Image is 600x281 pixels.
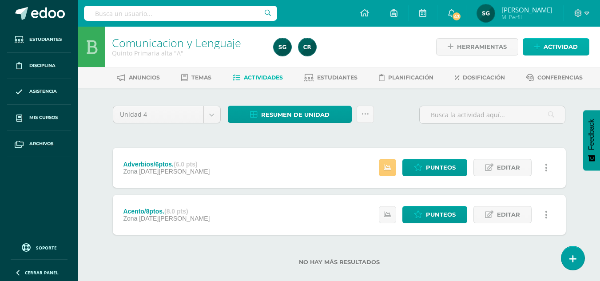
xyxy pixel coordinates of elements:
[36,245,57,251] span: Soporte
[304,71,358,85] a: Estudiantes
[7,27,71,53] a: Estudiantes
[497,159,520,176] span: Editar
[29,114,58,121] span: Mis cursos
[402,159,467,176] a: Punteos
[463,74,505,81] span: Dosificación
[113,106,220,123] a: Unidad 4
[123,161,210,168] div: Adverbios/6ptos.
[379,71,433,85] a: Planificación
[123,168,137,175] span: Zona
[191,74,211,81] span: Temas
[497,206,520,223] span: Editar
[123,208,210,215] div: Acento/8ptos.
[7,105,71,131] a: Mis cursos
[501,5,552,14] span: [PERSON_NAME]
[29,88,57,95] span: Asistencia
[7,79,71,105] a: Asistencia
[112,49,263,57] div: Quinto Primaria alta 'A'
[7,53,71,79] a: Disciplina
[537,74,583,81] span: Conferencias
[452,12,461,21] span: 43
[181,71,211,85] a: Temas
[29,36,62,43] span: Estudiantes
[84,6,277,21] input: Busca un usuario...
[457,39,507,55] span: Herramientas
[113,259,566,265] label: No hay más resultados
[426,159,456,176] span: Punteos
[233,71,283,85] a: Actividades
[544,39,578,55] span: Actividad
[112,36,263,49] h1: Comunicacion y Lenguaje
[112,35,241,50] a: Comunicacion y Lenguaje
[25,269,59,276] span: Cerrar panel
[298,38,316,56] img: 19436fc6d9716341a8510cf58c6830a2.png
[436,38,518,55] a: Herramientas
[588,119,596,150] span: Feedback
[244,74,283,81] span: Actividades
[174,161,198,168] strong: (6.0 pts)
[228,106,352,123] a: Resumen de unidad
[29,62,56,69] span: Disciplina
[583,110,600,170] button: Feedback - Mostrar encuesta
[164,208,188,215] strong: (8.0 pts)
[139,168,210,175] span: [DATE][PERSON_NAME]
[261,107,330,123] span: Resumen de unidad
[29,140,53,147] span: Archivos
[420,106,565,123] input: Busca la actividad aquí...
[455,71,505,85] a: Dosificación
[7,131,71,157] a: Archivos
[477,4,495,22] img: 41262f1f50d029ad015f7fe7286c9cb7.png
[11,241,68,253] a: Soporte
[129,74,160,81] span: Anuncios
[523,38,589,55] a: Actividad
[274,38,291,56] img: 41262f1f50d029ad015f7fe7286c9cb7.png
[317,74,358,81] span: Estudiantes
[526,71,583,85] a: Conferencias
[117,71,160,85] a: Anuncios
[388,74,433,81] span: Planificación
[123,215,137,222] span: Zona
[139,215,210,222] span: [DATE][PERSON_NAME]
[426,206,456,223] span: Punteos
[120,106,197,123] span: Unidad 4
[402,206,467,223] a: Punteos
[501,13,552,21] span: Mi Perfil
